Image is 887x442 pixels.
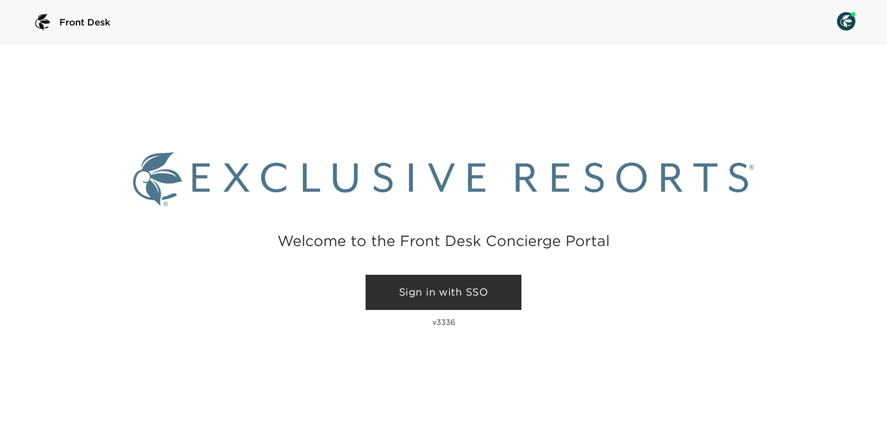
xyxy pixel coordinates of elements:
[366,275,521,310] a: Sign in with SSO
[277,234,610,248] h2: Welcome to the Front Desk Concierge Portal
[32,11,54,33] img: logo
[837,12,855,31] img: User
[432,317,455,327] p: v3336
[133,152,754,206] img: Exclusive Resorts logo
[59,16,110,29] span: Front Desk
